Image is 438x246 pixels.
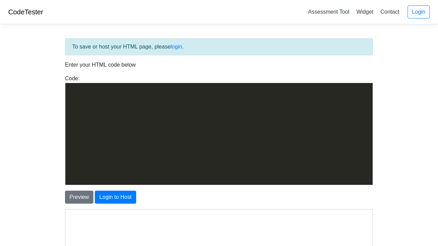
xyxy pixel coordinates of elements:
button: Login to Host [95,191,136,204]
p: Enter your HTML code below [65,61,373,69]
a: login [171,44,182,50]
div: To save or host your HTML page, please . [65,38,373,55]
a: Contact [378,6,402,17]
a: Login [408,5,430,18]
a: CodeTester [8,8,43,16]
a: Assessment Tool [305,6,352,17]
div: Code: [60,74,378,185]
a: Widget [353,6,376,17]
button: Preview [65,191,93,204]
